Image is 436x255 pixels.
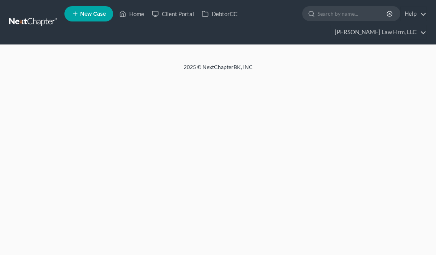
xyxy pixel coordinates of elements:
div: 2025 © NextChapterBK, INC [34,63,402,77]
a: Help [401,7,426,21]
a: DebtorCC [198,7,241,21]
a: [PERSON_NAME] Law Firm, LLC [331,25,426,39]
a: Home [115,7,148,21]
input: Search by name... [318,7,388,21]
a: Client Portal [148,7,198,21]
span: New Case [80,11,106,17]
